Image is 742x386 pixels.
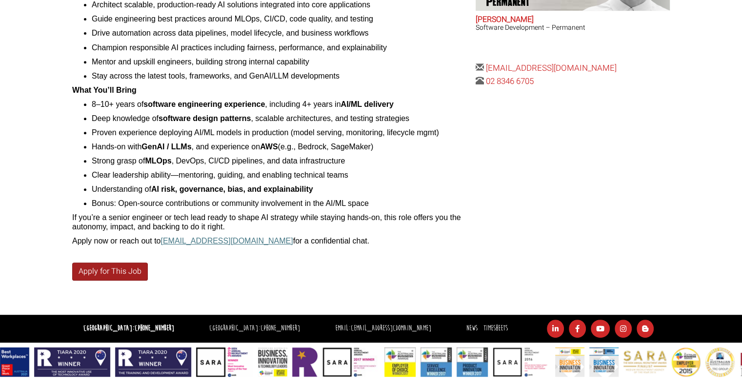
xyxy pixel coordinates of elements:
b: AWS [260,142,278,151]
a: [PHONE_NUMBER] [135,324,174,333]
li: 8–10+ years of , including 4+ years in [92,100,468,109]
a: Timesheets [483,324,508,333]
b: software engineering experience [143,100,265,108]
li: Strong grasp of , DevOps, CI/CD pipelines, and data infrastructure [92,157,468,165]
b: AI risk, governance, bias, and explainability [151,185,313,193]
h3: Software Development – Permanent [476,24,670,31]
li: Understanding of [92,185,468,194]
b: MLOps [145,157,171,165]
li: Champion responsible AI practices including fairness, performance, and explainability [92,43,468,52]
strong: [GEOGRAPHIC_DATA]: [83,324,174,333]
li: Architect scalable, production-ready AI solutions integrated into core applications [92,0,468,9]
li: Proven experience deploying AI/ML models in production (model serving, monitoring, lifecycle mgmt) [92,128,468,137]
p: If you’re a senior engineer or tech lead ready to shape AI strategy while staying hands-on, this ... [72,213,468,231]
a: [PHONE_NUMBER] [261,324,300,333]
li: Bonus: Open-source contributions or community involvement in the AI/ML space [92,199,468,208]
a: Apply for This Job [72,263,148,281]
a: 02 8346 6705 [486,75,534,87]
a: [EMAIL_ADDRESS][DOMAIN_NAME] [486,62,617,74]
li: Deep knowledge of , scalable architectures, and testing strategies [92,114,468,123]
b: AI/ML delivery [341,100,393,108]
b: GenAI / LLMs [141,142,191,151]
a: [EMAIL_ADDRESS][DOMAIN_NAME] [160,237,293,245]
li: Guide engineering best practices around MLOps, CI/CD, code quality, and testing [92,15,468,23]
li: Drive automation across data pipelines, model lifecycle, and business workflows [92,29,468,38]
h2: [PERSON_NAME] [476,16,670,24]
a: [EMAIL_ADDRESS][DOMAIN_NAME] [351,324,431,333]
li: Stay across the latest tools, frameworks, and GenAI/LLM developments [92,72,468,81]
b: What You’ll Bring [72,86,137,94]
li: Hands-on with , and experience on (e.g., Bedrock, SageMaker) [92,142,468,151]
p: Apply now or reach out to for a confidential chat. [72,237,468,245]
li: Mentor and upskill engineers, building strong internal capability [92,58,468,66]
a: News [466,324,478,333]
b: software design patterns [159,114,251,122]
li: [GEOGRAPHIC_DATA]: [207,322,302,336]
li: Clear leadership ability—mentoring, guiding, and enabling technical teams [92,171,468,180]
li: Email: [333,322,434,336]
